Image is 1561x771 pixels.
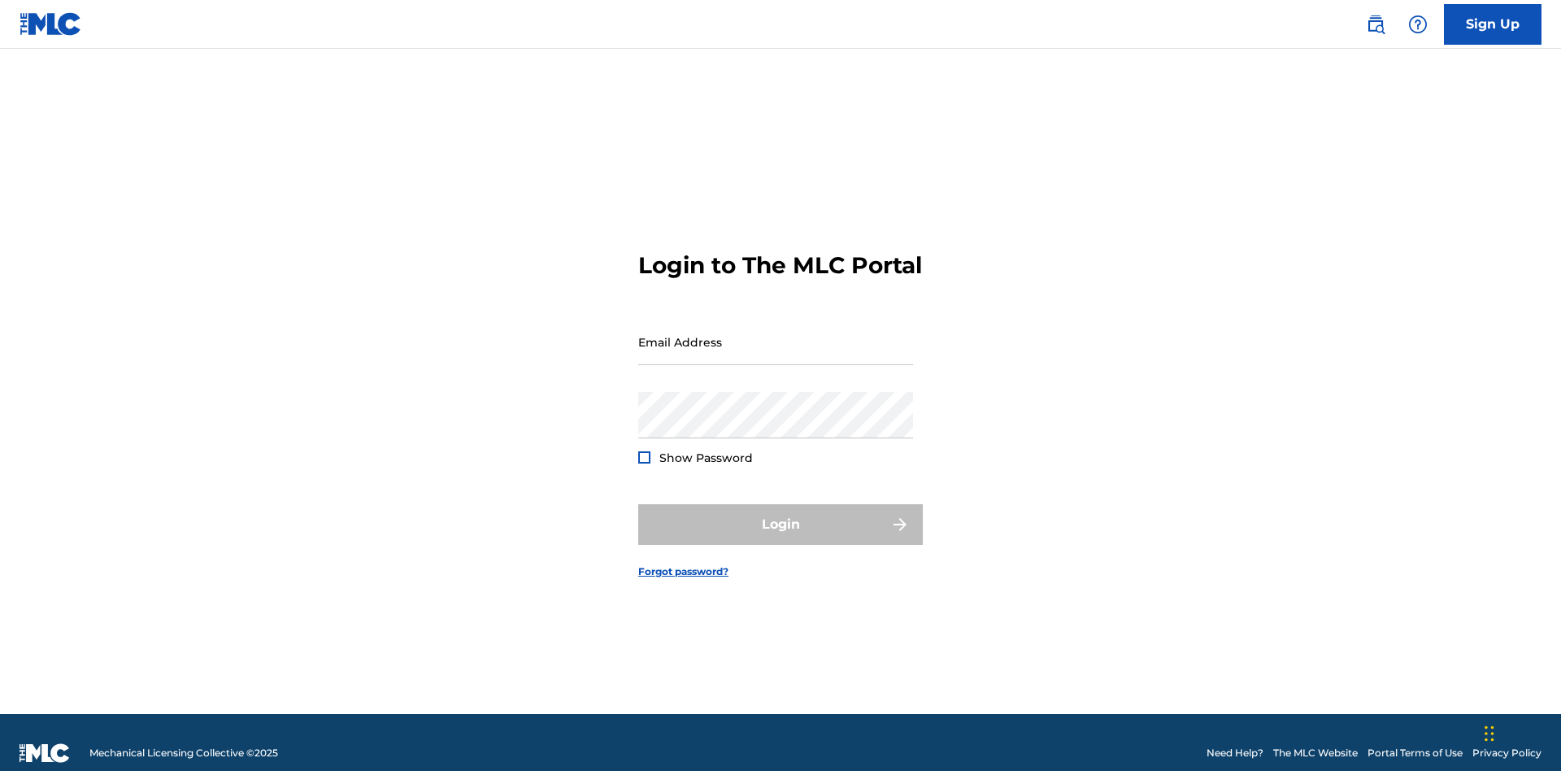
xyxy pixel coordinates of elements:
[1359,8,1392,41] a: Public Search
[1207,746,1263,760] a: Need Help?
[1402,8,1434,41] div: Help
[638,564,728,579] a: Forgot password?
[1444,4,1541,45] a: Sign Up
[89,746,278,760] span: Mechanical Licensing Collective © 2025
[20,743,70,763] img: logo
[1366,15,1385,34] img: search
[1368,746,1463,760] a: Portal Terms of Use
[1408,15,1428,34] img: help
[1472,746,1541,760] a: Privacy Policy
[20,12,82,36] img: MLC Logo
[1485,709,1494,758] div: Drag
[1273,746,1358,760] a: The MLC Website
[638,251,922,280] h3: Login to The MLC Portal
[659,451,753,465] span: Show Password
[1480,693,1561,771] iframe: Chat Widget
